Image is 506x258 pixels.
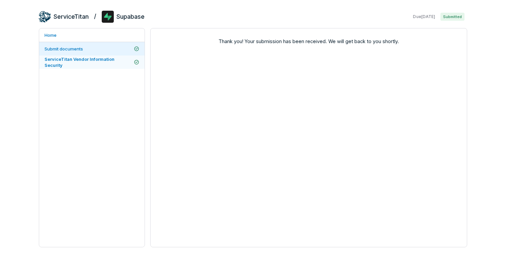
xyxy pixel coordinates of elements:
span: Submitted [440,13,465,21]
a: Submit documents [39,42,145,55]
span: Thank you! Your submission has been received. We will get back to you shortly. [156,38,461,45]
h2: Supabase [116,12,145,21]
span: ServiceTitan Vendor Information Security [45,56,114,68]
h2: / [94,11,96,21]
span: Due [DATE] [413,14,435,19]
span: Submit documents [45,46,83,51]
h2: ServiceTitan [54,12,89,21]
a: ServiceTitan Vendor Information Security [39,55,145,69]
a: Home [39,28,145,42]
